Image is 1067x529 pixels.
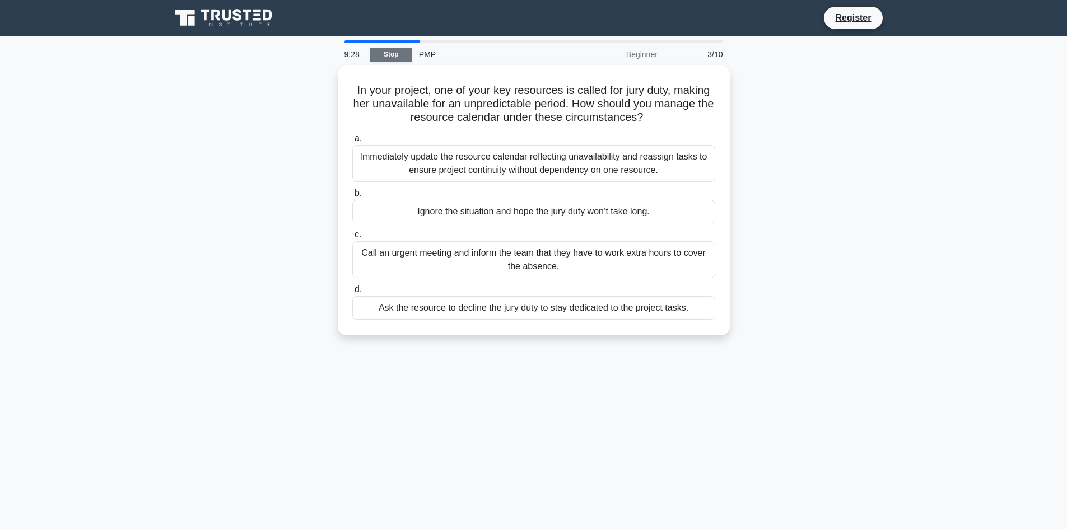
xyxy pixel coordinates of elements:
[566,43,664,65] div: Beginner
[352,296,715,320] div: Ask the resource to decline the jury duty to stay dedicated to the project tasks.
[352,200,715,223] div: Ignore the situation and hope the jury duty won’t take long.
[351,83,716,125] h5: In your project, one of your key resources is called for jury duty, making her unavailable for an...
[370,48,412,62] a: Stop
[355,284,362,294] span: d.
[352,241,715,278] div: Call an urgent meeting and inform the team that they have to work extra hours to cover the absence.
[338,43,370,65] div: 9:28
[355,188,362,198] span: b.
[828,11,878,25] a: Register
[355,230,361,239] span: c.
[412,43,566,65] div: PMP
[664,43,730,65] div: 3/10
[355,133,362,143] span: a.
[352,145,715,182] div: Immediately update the resource calendar reflecting unavailability and reassign tasks to ensure p...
